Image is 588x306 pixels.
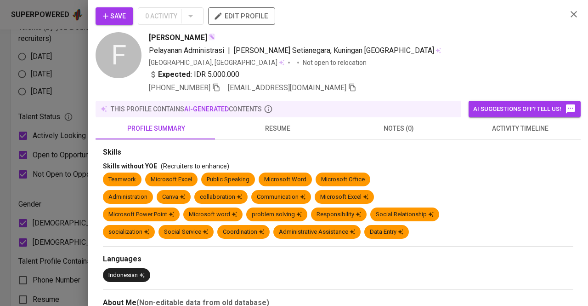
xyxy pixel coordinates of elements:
[108,193,147,202] div: Administration
[234,46,434,55] span: [PERSON_NAME] Setianegara, Kuningan [GEOGRAPHIC_DATA]
[189,210,237,219] div: Microsoft word
[108,175,136,184] div: Teamwork
[344,123,454,134] span: notes (0)
[376,210,434,219] div: Social Relationship
[96,32,141,78] div: F
[149,46,224,55] span: Pelayanan Administrasi
[370,228,403,237] div: Data Entry
[151,175,192,184] div: Microsoft Excel
[108,228,149,237] div: socialization
[473,104,576,115] span: AI suggestions off? Tell us!
[321,175,365,184] div: Microsoft Office
[208,33,215,40] img: magic_wand.svg
[161,162,229,170] span: (Recruiters to enhance)
[164,228,208,237] div: Social Service
[465,123,575,134] span: activity timeline
[279,228,355,237] div: Administrative Assistance
[228,83,346,92] span: [EMAIL_ADDRESS][DOMAIN_NAME]
[103,11,126,22] span: Save
[200,193,242,202] div: collaboration
[215,10,268,22] span: edit profile
[469,101,581,117] button: AI suggestions off? Tell us!
[149,58,284,67] div: [GEOGRAPHIC_DATA], [GEOGRAPHIC_DATA]
[108,271,145,280] div: Indonesian
[222,123,333,134] span: resume
[257,193,305,202] div: Communication
[207,175,249,184] div: Public Speaking
[158,69,192,80] b: Expected:
[111,104,262,114] p: this profile contains contents
[103,254,573,265] div: Languages
[223,228,264,237] div: Coordination
[184,105,229,113] span: AI-generated
[149,69,239,80] div: IDR 5.000.000
[264,175,306,184] div: Microsoft Word
[96,7,133,25] button: Save
[103,162,157,170] span: Skills without YOE
[149,32,207,43] span: [PERSON_NAME]
[303,58,367,67] p: Not open to relocation
[320,193,368,202] div: Microsoft Excel
[101,123,211,134] span: profile summary
[317,210,361,219] div: Responsibility
[103,147,573,158] div: Skills
[252,210,302,219] div: problem solving
[108,210,174,219] div: Microsoft Power Point
[228,45,230,56] span: |
[162,193,185,202] div: Canva
[149,83,210,92] span: [PHONE_NUMBER]
[208,12,275,19] a: edit profile
[208,7,275,25] button: edit profile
